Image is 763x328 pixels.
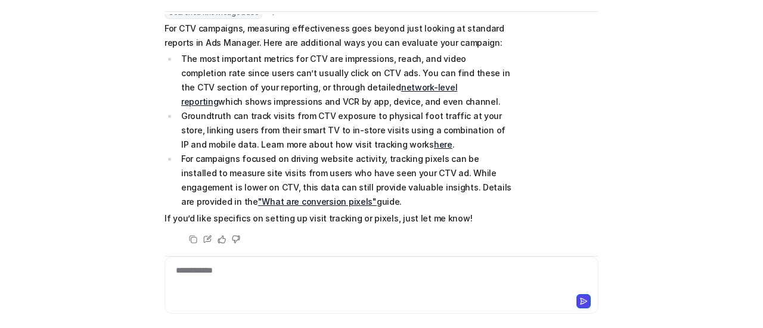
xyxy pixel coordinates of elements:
p: If you’d like specifics on setting up visit tracking or pixels, just let me know! [165,211,513,226]
p: For CTV campaigns, measuring effectiveness goes beyond just looking at standard reports in Ads Ma... [165,21,513,50]
a: "What are conversion pixels" [258,196,377,207]
li: The most important metrics for CTV are impressions, reach, and video completion rate since users ... [178,52,513,109]
a: here [434,139,452,149]
li: For campaigns focused on driving website activity, tracking pixels can be installed to measure si... [178,152,513,209]
li: Groundtruth can track visits from CTV exposure to physical foot traffic at your store, linking us... [178,109,513,152]
span: Searched knowledge base [165,7,262,19]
